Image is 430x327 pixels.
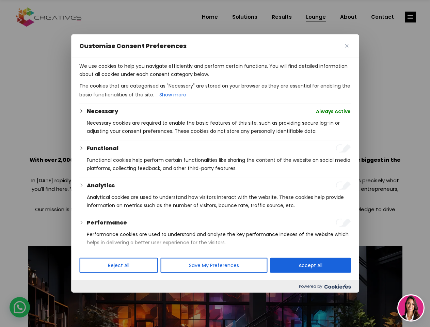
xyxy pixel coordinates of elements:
div: Powered by [71,280,359,293]
p: Analytical cookies are used to understand how visitors interact with the website. These cookies h... [87,193,351,209]
p: Performance cookies are used to understand and analyse the key performance indexes of the website... [87,230,351,247]
p: Necessary cookies are required to enable the basic features of this site, such as providing secur... [87,119,351,135]
input: Enable Analytics [336,182,351,190]
img: Cookieyes logo [324,284,351,289]
img: Close [345,44,348,48]
p: Functional cookies help perform certain functionalities like sharing the content of the website o... [87,156,351,172]
button: Functional [87,144,118,153]
button: Save My Preferences [160,258,267,273]
button: Accept All [270,258,351,273]
button: Analytics [87,182,115,190]
button: Close [343,42,351,50]
input: Enable Performance [336,219,351,227]
div: Customise Consent Preferences [71,34,359,293]
span: Always Active [316,107,351,115]
button: Reject All [79,258,158,273]
button: Performance [87,219,127,227]
button: Show more [159,90,187,99]
input: Enable Functional [336,144,351,153]
img: agent [398,295,424,321]
p: We use cookies to help you navigate efficiently and perform certain functions. You will find deta... [79,62,351,78]
span: Customise Consent Preferences [79,42,187,50]
button: Necessary [87,107,118,115]
p: The cookies that are categorised as "Necessary" are stored on your browser as they are essential ... [79,82,351,99]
